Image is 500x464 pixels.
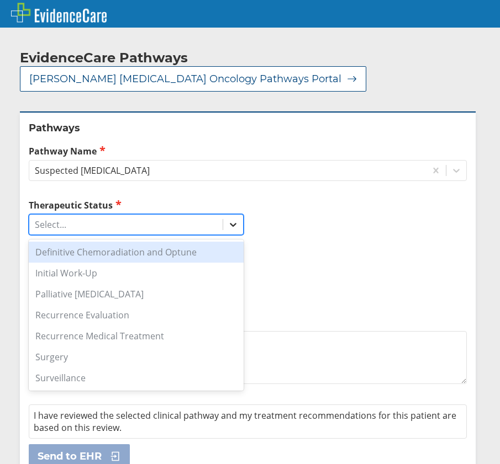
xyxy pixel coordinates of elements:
div: Palliative [MEDICAL_DATA] [29,284,244,305]
img: EvidenceCare [11,3,107,23]
div: Surveillance [29,367,244,388]
div: Suspected [MEDICAL_DATA] [35,164,150,177]
label: Pathway Name [29,145,467,157]
span: [PERSON_NAME] [MEDICAL_DATA] Oncology Pathways Portal [29,72,341,86]
div: Select... [35,218,66,231]
span: Send to EHR [38,450,102,463]
span: I have reviewed the selected clinical pathway and my treatment recommendations for this patient a... [34,409,456,434]
h2: Pathways [29,121,467,135]
div: Recurrence Medical Treatment [29,326,244,346]
div: Surgery [29,346,244,367]
div: Recurrence Evaluation [29,305,244,326]
div: Initial Work-Up [29,263,244,284]
button: [PERSON_NAME] [MEDICAL_DATA] Oncology Pathways Portal [20,66,366,92]
div: Definitive Chemoradiation and Optune [29,242,244,263]
label: Additional Details [29,316,467,328]
label: Therapeutic Status [29,199,244,211]
h2: EvidenceCare Pathways [20,50,188,66]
